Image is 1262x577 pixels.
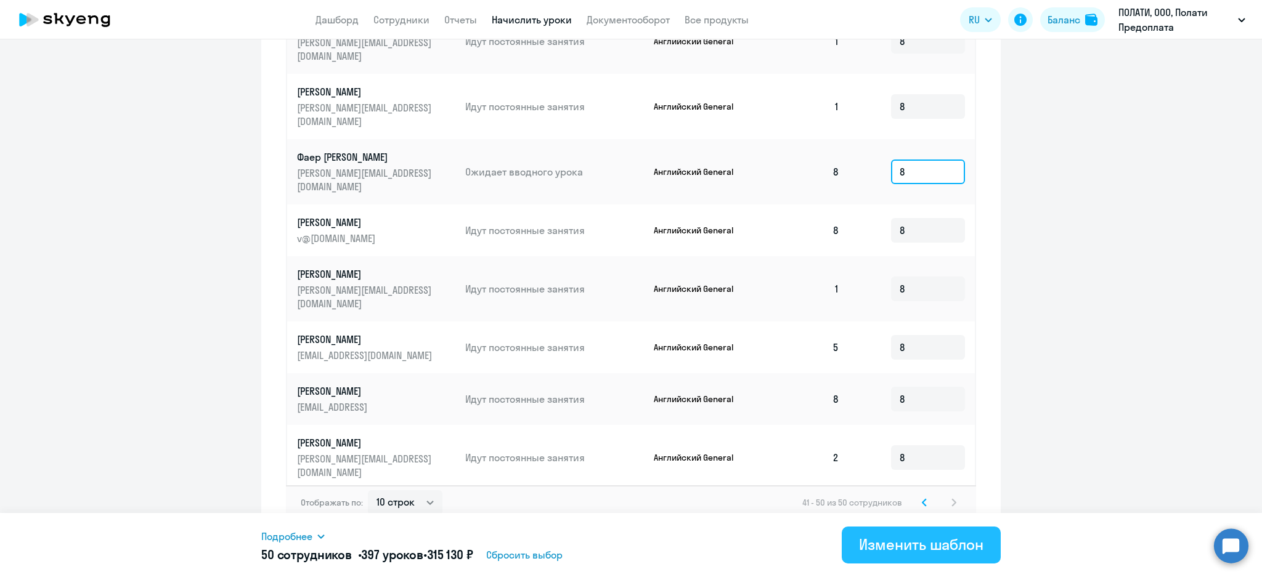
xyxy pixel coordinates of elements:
[297,85,455,128] a: [PERSON_NAME][PERSON_NAME][EMAIL_ADDRESS][DOMAIN_NAME]
[654,342,746,353] p: Английский General
[297,216,455,245] a: [PERSON_NAME]v@[DOMAIN_NAME]
[465,392,644,406] p: Идут постоянные занятия
[1085,14,1097,26] img: balance
[297,166,435,193] p: [PERSON_NAME][EMAIL_ADDRESS][DOMAIN_NAME]
[465,341,644,354] p: Идут постоянные занятия
[297,85,435,99] p: [PERSON_NAME]
[297,384,435,398] p: [PERSON_NAME]
[465,34,644,48] p: Идут постоянные занятия
[1048,12,1080,27] div: Баланс
[654,452,746,463] p: Английский General
[859,535,983,554] div: Изменить шаблон
[297,452,435,479] p: [PERSON_NAME][EMAIL_ADDRESS][DOMAIN_NAME]
[763,425,849,490] td: 2
[465,224,644,237] p: Идут постоянные занятия
[842,527,1001,563] button: Изменить шаблон
[1112,5,1252,34] button: ПОЛАТИ, ООО, Полати Предоплата
[297,150,435,164] p: Фаер [PERSON_NAME]
[297,267,435,281] p: [PERSON_NAME]
[315,14,359,26] a: Дашборд
[297,400,435,414] p: [EMAIL_ADDRESS]
[373,14,429,26] a: Сотрудники
[654,166,746,177] p: Английский General
[763,9,849,74] td: 1
[654,283,746,294] p: Английский General
[654,225,746,236] p: Английский General
[587,14,670,26] a: Документооборот
[465,100,644,113] p: Идут постоянные занятия
[297,436,455,479] a: [PERSON_NAME][PERSON_NAME][EMAIL_ADDRESS][DOMAIN_NAME]
[685,14,749,26] a: Все продукты
[297,150,455,193] a: Фаер [PERSON_NAME][PERSON_NAME][EMAIL_ADDRESS][DOMAIN_NAME]
[465,451,644,464] p: Идут постоянные занятия
[492,14,572,26] a: Начислить уроки
[297,20,455,63] a: [PERSON_NAME][EMAIL_ADDRESS][DOMAIN_NAME]
[297,333,455,362] a: [PERSON_NAME][EMAIL_ADDRESS][DOMAIN_NAME]
[960,7,1001,32] button: RU
[654,36,746,47] p: Английский General
[763,373,849,425] td: 8
[763,256,849,321] td: 1
[654,101,746,112] p: Английский General
[486,547,563,562] span: Сбросить выбор
[763,321,849,373] td: 5
[763,74,849,139] td: 1
[465,165,644,179] p: Ожидает вводного урока
[261,529,312,544] span: Подробнее
[297,333,435,346] p: [PERSON_NAME]
[465,282,644,296] p: Идут постоянные занятия
[297,349,435,362] p: [EMAIL_ADDRESS][DOMAIN_NAME]
[802,497,902,508] span: 41 - 50 из 50 сотрудников
[427,547,473,562] span: 315 130 ₽
[297,283,435,310] p: [PERSON_NAME][EMAIL_ADDRESS][DOMAIN_NAME]
[301,497,363,508] span: Отображать по:
[444,14,477,26] a: Отчеты
[297,216,435,229] p: [PERSON_NAME]
[969,12,980,27] span: RU
[763,139,849,204] td: 8
[297,101,435,128] p: [PERSON_NAME][EMAIL_ADDRESS][DOMAIN_NAME]
[361,547,423,562] span: 397 уроков
[297,267,455,310] a: [PERSON_NAME][PERSON_NAME][EMAIL_ADDRESS][DOMAIN_NAME]
[654,393,746,405] p: Английский General
[297,436,435,450] p: [PERSON_NAME]
[763,204,849,256] td: 8
[297,36,435,63] p: [PERSON_NAME][EMAIL_ADDRESS][DOMAIN_NAME]
[297,232,435,245] p: v@[DOMAIN_NAME]
[261,546,473,563] h5: 50 сотрудников • •
[297,384,455,414] a: [PERSON_NAME][EMAIL_ADDRESS]
[1118,5,1233,34] p: ПОЛАТИ, ООО, Полати Предоплата
[1040,7,1105,32] button: Балансbalance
